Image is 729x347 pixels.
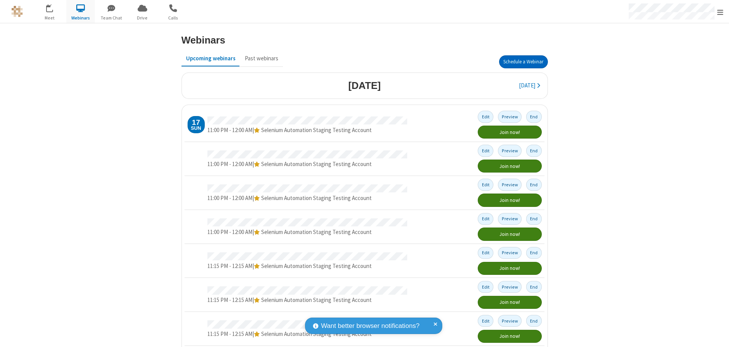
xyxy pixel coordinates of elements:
[207,228,407,237] div: |
[207,296,252,303] span: 11:15 PM - 12:15 AM
[261,194,372,202] span: Selenium Automation Staging Testing Account
[478,281,493,293] button: Edit
[498,111,522,123] button: Preview
[321,321,419,331] span: Want better browser notifications?
[499,55,548,68] button: Schedule a Webinar
[498,315,522,327] button: Preview
[207,160,252,168] span: 11:00 PM - 12:00 AM
[261,262,372,270] span: Selenium Automation Staging Testing Account
[478,330,541,343] button: Join now!
[498,281,522,293] button: Preview
[35,15,64,21] span: Meet
[478,194,541,207] button: Join now!
[478,126,541,139] button: Join now!
[478,296,541,309] button: Join now!
[188,116,205,133] div: Sunday, August 17, 2025 11:00 PM
[519,82,535,89] span: [DATE]
[207,228,252,236] span: 11:00 PM - 12:00 AM
[50,4,57,10] div: 19
[207,330,252,337] span: 11:15 PM - 12:15 AM
[478,145,493,157] button: Edit
[181,35,225,45] h3: Webinars
[478,228,541,240] button: Join now!
[526,247,542,259] button: End
[261,228,372,236] span: Selenium Automation Staging Testing Account
[478,315,493,327] button: Edit
[498,247,522,259] button: Preview
[192,119,200,126] div: 17
[514,79,544,93] button: [DATE]
[207,330,407,339] div: |
[207,296,407,305] div: |
[526,315,542,327] button: End
[66,15,95,21] span: Webinars
[11,6,23,17] img: QA Selenium DO NOT DELETE OR CHANGE
[207,126,252,134] span: 11:00 PM - 12:00 AM
[526,179,542,190] button: End
[159,15,188,21] span: Calls
[261,160,372,168] span: Selenium Automation Staging Testing Account
[498,213,522,225] button: Preview
[478,247,493,259] button: Edit
[128,15,157,21] span: Drive
[348,80,381,91] h3: [DATE]
[498,179,522,190] button: Preview
[478,160,541,173] button: Join now!
[261,126,372,134] span: Selenium Automation Staging Testing Account
[97,15,126,21] span: Team Chat
[478,262,541,275] button: Join now!
[207,194,407,203] div: |
[207,126,407,135] div: |
[478,213,493,225] button: Edit
[498,145,522,157] button: Preview
[261,296,372,303] span: Selenium Automation Staging Testing Account
[526,281,542,293] button: End
[181,51,240,66] button: Upcoming webinars
[240,51,283,66] button: Past webinars
[191,126,201,131] div: Sun
[261,330,372,337] span: Selenium Automation Staging Testing Account
[207,160,407,169] div: |
[526,111,542,123] button: End
[526,145,542,157] button: End
[478,179,493,190] button: Edit
[207,262,407,271] div: |
[207,194,252,202] span: 11:00 PM - 12:00 AM
[526,213,542,225] button: End
[207,262,252,270] span: 11:15 PM - 12:15 AM
[478,111,493,123] button: Edit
